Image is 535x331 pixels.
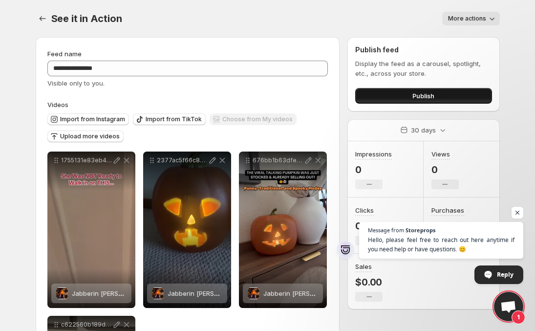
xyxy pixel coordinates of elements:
[431,220,464,232] p: 0
[355,149,392,159] h3: Impressions
[60,132,120,140] span: Upload more videos
[152,288,164,298] img: Jabberin Jack The Animated Pumpkin
[47,113,129,125] button: Import from Instagram
[168,289,319,297] span: Jabberin [PERSON_NAME] The Animated Pumpkin
[133,113,206,125] button: Import from TikTok
[355,59,492,78] p: Display the feed as a carousel, spotlight, etc., across your store.
[239,152,327,308] div: 676bb1b63dfe40e69c09df42cd075300HD-720p-16Mbps-56641947Jabberin Jack The Animated PumpkinJabberin...
[248,288,259,298] img: Jabberin Jack The Animated Pumpkin
[431,205,464,215] h3: Purchases
[412,91,434,101] span: Publish
[263,289,414,297] span: Jabberin [PERSON_NAME] The Animated Pumpkin
[56,288,68,298] img: Jabberin Jack The Animated Pumpkin
[411,125,436,135] p: 30 days
[355,45,492,55] h2: Publish feed
[512,310,525,324] span: 1
[253,156,303,164] p: 676bb1b63dfe40e69c09df42cd075300HD-720p-16Mbps-56641947
[143,152,231,308] div: 2377ac5f66c84c32b48a1313d438358cHD-720p-16Mbps-56641946Jabberin Jack The Animated PumpkinJabberin...
[146,115,202,123] span: Import from TikTok
[368,235,514,254] span: Hello, please feel free to reach out here anytime if you need help or have questions. 😊
[47,50,82,58] span: Feed name
[368,227,404,233] span: Message from
[36,12,49,25] button: Settings
[494,292,523,321] div: Open chat
[355,276,383,288] p: $0.00
[355,262,372,271] h3: Sales
[61,156,112,164] p: 1755131e83eb4b7097998e0d2d5d49d2HD-720p-16Mbps-56641948
[47,152,135,308] div: 1755131e83eb4b7097998e0d2d5d49d2HD-720p-16Mbps-56641948Jabberin Jack The Animated PumpkinJabberin...
[47,79,105,87] span: Visible only to you.
[72,289,223,297] span: Jabberin [PERSON_NAME] The Animated Pumpkin
[60,115,125,123] span: Import from Instagram
[406,227,435,233] span: Storeprops
[355,88,492,104] button: Publish
[51,13,122,24] span: See it in Action
[157,156,208,164] p: 2377ac5f66c84c32b48a1313d438358cHD-720p-16Mbps-56641946
[355,220,383,232] p: 0
[47,101,68,109] span: Videos
[431,164,459,176] p: 0
[442,12,500,25] button: More actions
[47,131,124,142] button: Upload more videos
[355,164,392,176] p: 0
[61,321,112,329] p: c622560b189d41b98086669165f4d1deHD-720p-16Mbps-56641945
[355,205,374,215] h3: Clicks
[431,149,450,159] h3: Views
[497,266,514,283] span: Reply
[448,15,486,22] span: More actions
